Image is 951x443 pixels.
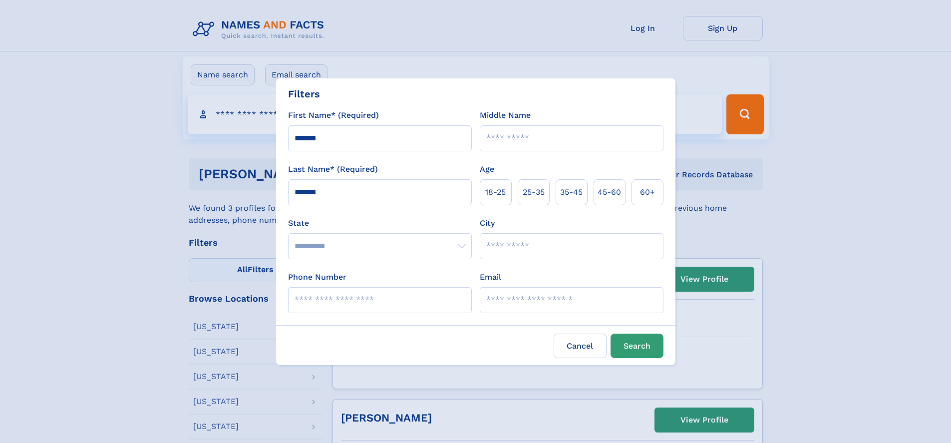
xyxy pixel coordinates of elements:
[485,186,506,198] span: 18‑25
[554,334,607,358] label: Cancel
[480,163,494,175] label: Age
[480,109,531,121] label: Middle Name
[560,186,583,198] span: 35‑45
[480,217,495,229] label: City
[288,217,472,229] label: State
[288,86,320,101] div: Filters
[480,271,501,283] label: Email
[523,186,545,198] span: 25‑35
[288,271,346,283] label: Phone Number
[288,109,379,121] label: First Name* (Required)
[640,186,655,198] span: 60+
[611,334,663,358] button: Search
[598,186,621,198] span: 45‑60
[288,163,378,175] label: Last Name* (Required)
